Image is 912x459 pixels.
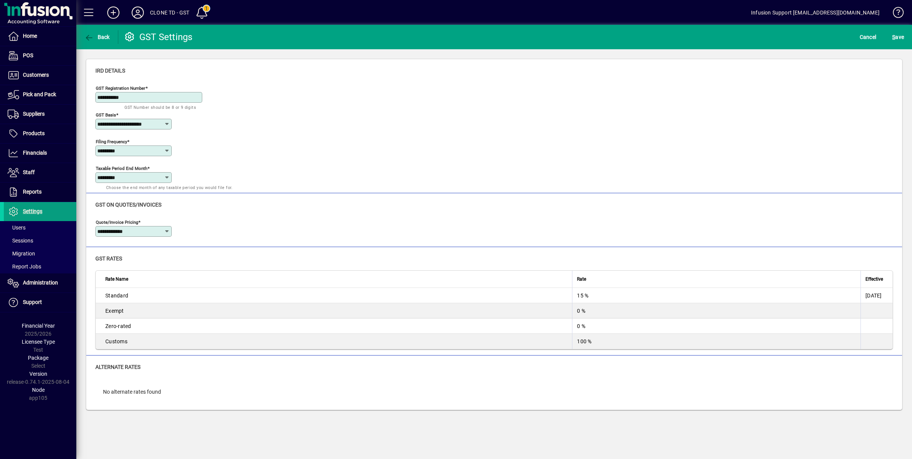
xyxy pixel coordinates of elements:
a: POS [4,46,76,65]
span: Customers [23,72,49,78]
span: Package [28,355,48,361]
span: Financials [23,150,47,156]
span: Migration [8,251,35,257]
div: Zero-rated [105,322,567,330]
a: Financials [4,144,76,163]
a: Sessions [4,234,76,247]
mat-hint: Choose the end month of any taxable period you would file for. [106,183,233,192]
a: Administration [4,273,76,293]
span: [DATE] [865,293,882,299]
span: Users [8,225,26,231]
span: Support [23,299,42,305]
div: 100 % [577,338,856,345]
button: Profile [126,6,150,19]
a: Suppliers [4,105,76,124]
span: Rate [577,275,586,283]
mat-label: GST Registration Number [96,86,145,91]
app-page-header-button: Back [76,30,118,44]
a: Knowledge Base [887,2,902,26]
span: Home [23,33,37,39]
span: IRD details [95,68,125,74]
span: GST rates [95,255,122,262]
a: Staff [4,163,76,182]
div: Standard [105,292,567,299]
a: Home [4,27,76,46]
span: POS [23,52,33,58]
span: Back [84,34,110,40]
span: Staff [23,169,35,175]
span: Cancel [860,31,877,43]
mat-label: GST Basis [96,112,116,118]
span: Administration [23,280,58,286]
a: Users [4,221,76,234]
span: Sessions [8,238,33,244]
mat-label: Taxable period end month [96,166,147,171]
span: S [892,34,895,40]
div: CLONE TD - GST [150,6,189,19]
span: Suppliers [23,111,45,117]
a: Reports [4,183,76,202]
div: 15 % [577,292,856,299]
span: Reports [23,189,42,195]
a: Customers [4,66,76,85]
span: Effective [865,275,883,283]
span: ave [892,31,904,43]
a: Report Jobs [4,260,76,273]
span: Financial Year [22,323,55,329]
span: Rate Name [105,275,128,283]
span: Node [32,387,45,393]
div: 0 % [577,322,856,330]
div: Customs [105,338,567,345]
a: Support [4,293,76,312]
a: Migration [4,247,76,260]
span: Report Jobs [8,263,41,270]
span: GST on quotes/invoices [95,202,161,208]
div: GST Settings [124,31,193,43]
span: Settings [23,208,42,214]
a: Pick and Pack [4,85,76,104]
span: Pick and Pack [23,91,56,97]
a: Products [4,124,76,143]
button: Add [101,6,126,19]
div: No alternate rates found [95,380,893,404]
button: Cancel [858,30,878,44]
mat-label: Quote/Invoice pricing [96,220,138,225]
div: Infusion Support [EMAIL_ADDRESS][DOMAIN_NAME] [751,6,880,19]
mat-hint: GST Number should be 8 or 9 digits [124,103,196,112]
span: Products [23,130,45,136]
span: Version [29,371,47,377]
div: Exempt [105,307,567,315]
button: Back [82,30,112,44]
span: Licensee Type [22,339,55,345]
mat-label: Filing frequency [96,139,127,144]
button: Save [890,30,906,44]
div: 0 % [577,307,856,315]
